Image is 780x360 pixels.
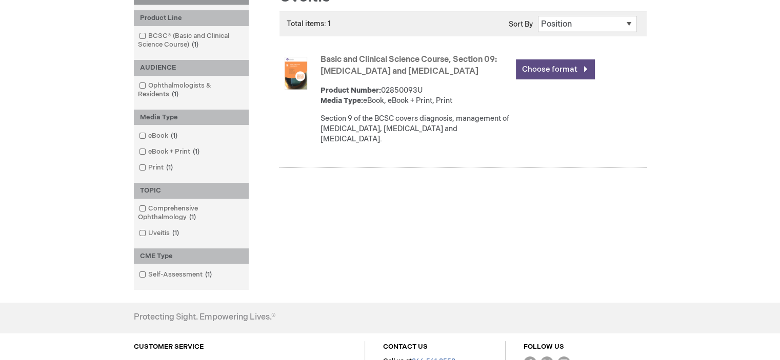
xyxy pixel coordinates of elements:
span: Total items: 1 [287,19,331,28]
a: Uveitis1 [136,228,183,238]
a: Choose format [516,59,595,79]
span: 1 [169,90,181,98]
span: 1 [203,270,214,279]
div: 02850093U eBook, eBook + Print, Print [321,86,511,106]
a: CONTACT US [383,343,428,351]
span: 1 [168,132,180,140]
span: 1 [187,213,198,221]
span: 1 [164,163,175,172]
label: Sort By [509,20,533,29]
strong: Product Number: [321,86,381,95]
img: Basic and Clinical Science Course, Section 09: Uveitis and Ocular Inflammation [279,57,312,90]
a: Basic and Clinical Science Course, Section 09: [MEDICAL_DATA] and [MEDICAL_DATA] [321,55,497,76]
div: CME Type [134,248,249,264]
a: FOLLOW US [524,343,564,351]
a: Comprehensive Ophthalmology1 [136,204,246,222]
a: CUSTOMER SERVICE [134,343,204,351]
div: Media Type [134,110,249,125]
strong: Media Type: [321,96,363,105]
a: eBook1 [136,131,182,141]
div: TOPIC [134,183,249,199]
h4: Protecting Sight. Empowering Lives.® [134,313,275,322]
span: 1 [170,229,182,237]
a: Ophthalmologists & Residents1 [136,81,246,99]
a: eBook + Print1 [136,147,204,157]
div: Section 9 of the BCSC covers diagnosis, management of [MEDICAL_DATA], [MEDICAL_DATA] and [MEDICAL... [321,114,511,144]
a: Self-Assessment1 [136,270,216,280]
a: BCSC® (Basic and Clinical Science Course)1 [136,31,246,50]
span: 1 [189,40,201,49]
span: 1 [190,147,202,156]
div: Product Line [134,10,249,26]
div: AUDIENCE [134,60,249,76]
a: Print1 [136,163,177,173]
